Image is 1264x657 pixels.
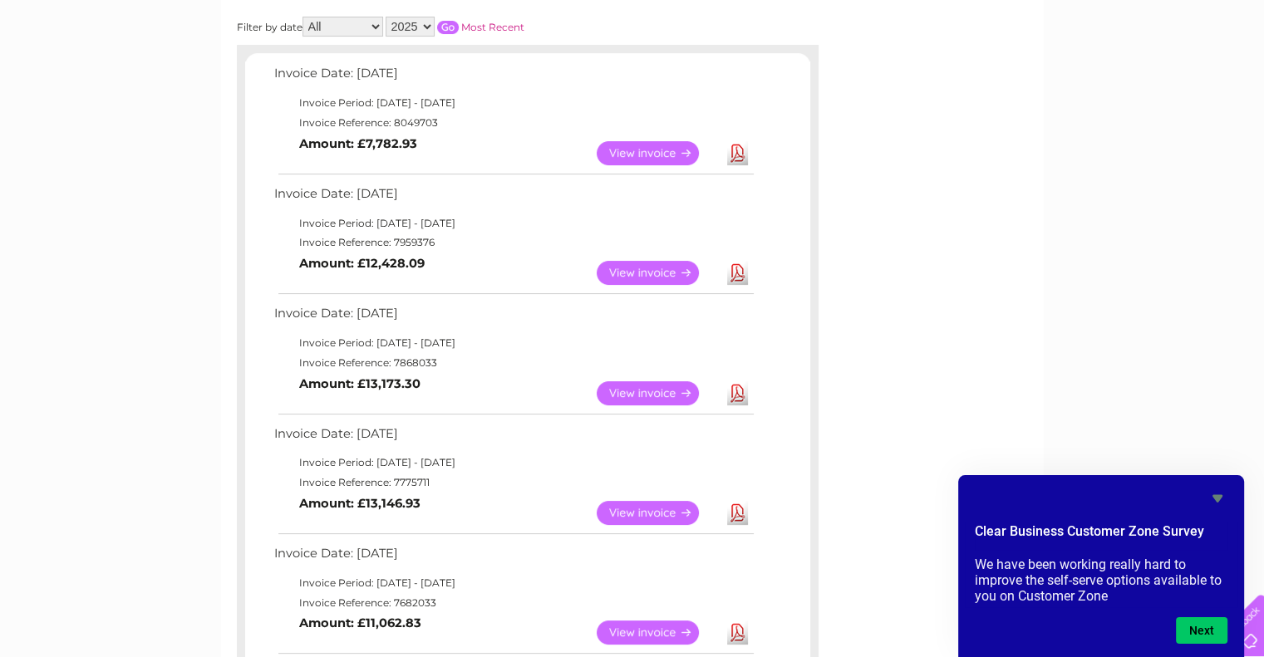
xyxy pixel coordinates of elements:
[270,423,756,454] td: Invoice Date: [DATE]
[597,501,719,525] a: View
[270,453,756,473] td: Invoice Period: [DATE] - [DATE]
[240,9,1025,81] div: Clear Business is a trading name of Verastar Limited (registered in [GEOGRAPHIC_DATA] No. 3667643...
[597,141,719,165] a: View
[270,593,756,613] td: Invoice Reference: 7682033
[727,620,748,645] a: Download
[270,473,756,493] td: Invoice Reference: 7775711
[270,213,756,233] td: Invoice Period: [DATE] - [DATE]
[727,381,748,405] a: Download
[727,261,748,285] a: Download
[1060,71,1109,83] a: Telecoms
[1207,488,1227,508] button: Hide survey
[270,542,756,573] td: Invoice Date: [DATE]
[237,17,673,37] div: Filter by date
[975,556,1227,604] p: We have been working really hard to improve the self-serve options available to you on Customer Zone
[299,615,421,630] b: Amount: £11,062.83
[971,71,1003,83] a: Water
[44,43,129,94] img: logo.png
[270,62,756,93] td: Invoice Date: [DATE]
[270,93,756,113] td: Invoice Period: [DATE] - [DATE]
[270,113,756,133] td: Invoice Reference: 8049703
[727,501,748,525] a: Download
[951,8,1065,29] a: 0333 014 3131
[270,302,756,333] td: Invoice Date: [DATE]
[727,141,748,165] a: Download
[1209,71,1248,83] a: Log out
[597,381,719,405] a: View
[270,353,756,373] td: Invoice Reference: 7868033
[299,496,421,511] b: Amount: £13,146.93
[461,21,524,33] a: Most Recent
[270,573,756,593] td: Invoice Period: [DATE] - [DATE]
[1176,617,1227,644] button: Next question
[597,261,719,285] a: View
[1119,71,1144,83] a: Blog
[299,376,421,391] b: Amount: £13,173.30
[1013,71,1050,83] a: Energy
[299,256,425,271] b: Amount: £12,428.09
[270,333,756,353] td: Invoice Period: [DATE] - [DATE]
[1153,71,1194,83] a: Contact
[299,136,417,151] b: Amount: £7,782.93
[975,488,1227,644] div: Clear Business Customer Zone Survey
[270,183,756,213] td: Invoice Date: [DATE]
[597,620,719,645] a: View
[975,522,1227,550] h2: Clear Business Customer Zone Survey
[270,233,756,253] td: Invoice Reference: 7959376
